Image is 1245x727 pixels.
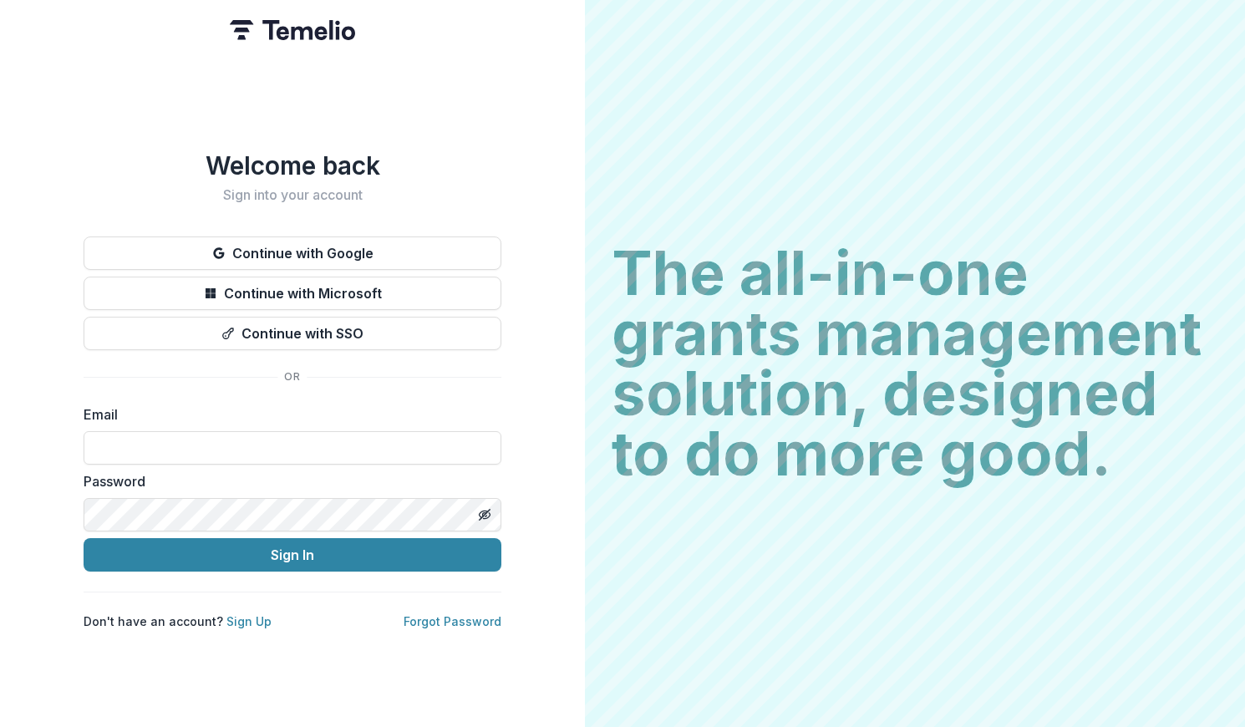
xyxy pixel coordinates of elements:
[84,187,501,203] h2: Sign into your account
[230,20,355,40] img: Temelio
[84,613,272,630] p: Don't have an account?
[84,538,501,572] button: Sign In
[84,317,501,350] button: Continue with SSO
[84,236,501,270] button: Continue with Google
[471,501,498,528] button: Toggle password visibility
[226,614,272,628] a: Sign Up
[84,471,491,491] label: Password
[404,614,501,628] a: Forgot Password
[84,404,491,425] label: Email
[84,150,501,180] h1: Welcome back
[84,277,501,310] button: Continue with Microsoft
